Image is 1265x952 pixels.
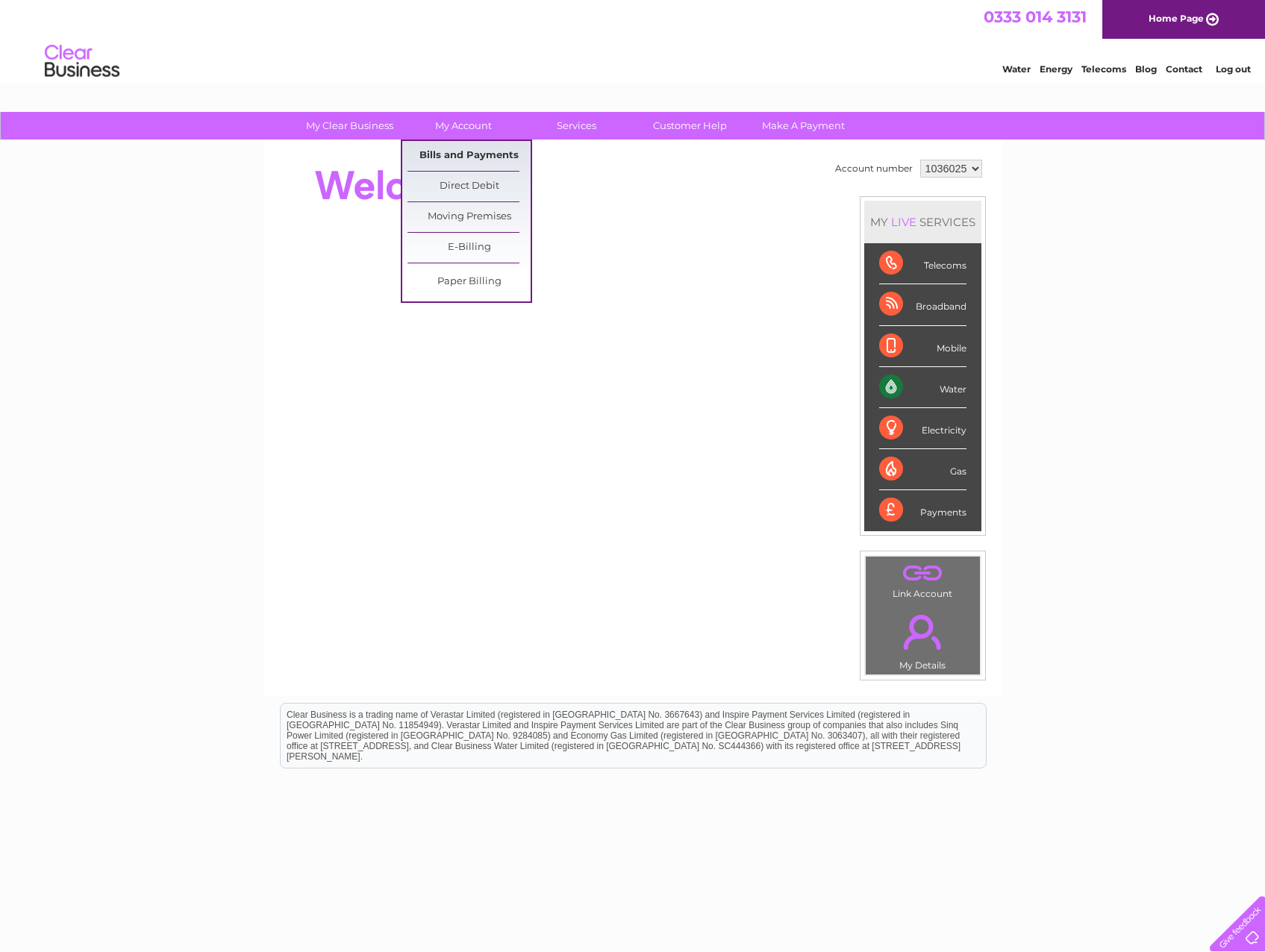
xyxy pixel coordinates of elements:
div: Payments [879,490,966,530]
a: Bills and Payments [407,141,531,171]
td: Link Account [865,556,981,603]
div: Water [879,367,966,408]
a: Make A Payment [742,112,865,140]
a: E-Billing [407,233,531,263]
a: Water [1002,63,1031,75]
a: . [869,606,976,658]
div: LIVE [888,215,919,229]
a: Contact [1166,63,1202,75]
td: Account number [831,156,916,181]
a: . [869,560,976,586]
a: 0333 014 3131 [984,7,1087,26]
div: Broadband [879,284,966,325]
a: Blog [1135,63,1157,75]
a: Services [515,112,638,140]
img: logo.png [44,39,120,84]
a: Moving Premises [407,202,531,232]
div: Gas [879,449,966,490]
a: Customer Help [628,112,752,140]
a: Energy [1040,63,1072,75]
div: Clear Business is a trading name of Verastar Limited (registered in [GEOGRAPHIC_DATA] No. 3667643... [281,8,986,72]
a: My Account [402,112,525,140]
a: Telecoms [1081,63,1126,75]
a: Paper Billing [407,267,531,297]
div: Electricity [879,408,966,449]
a: Log out [1216,63,1251,75]
a: My Clear Business [288,112,411,140]
a: Direct Debit [407,172,531,201]
div: Mobile [879,326,966,367]
div: Telecoms [879,243,966,284]
div: MY SERVICES [864,201,981,243]
td: My Details [865,602,981,675]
